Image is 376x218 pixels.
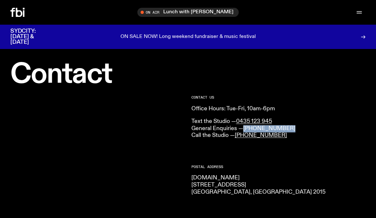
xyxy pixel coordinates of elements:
button: On AirLunch with [PERSON_NAME] [137,8,239,17]
h2: Postal Address [191,165,366,169]
h1: Contact [10,62,185,88]
h3: SYDCITY: [DATE] & [DATE] [10,29,52,45]
p: Office Hours: Tue-Fri, 10am-6pm [191,105,366,113]
a: 0435 123 945 [236,118,272,124]
p: Text the Studio — General Enquiries — Call the Studio — [191,118,366,139]
h2: CONTACT US [191,96,366,99]
a: [PHONE_NUMBER] [235,132,287,138]
a: [PHONE_NUMBER] [243,126,295,131]
p: [DOMAIN_NAME] [STREET_ADDRESS] [GEOGRAPHIC_DATA], [GEOGRAPHIC_DATA] 2015 [191,175,366,196]
p: ON SALE NOW! Long weekend fundraiser & music festival [120,34,256,40]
